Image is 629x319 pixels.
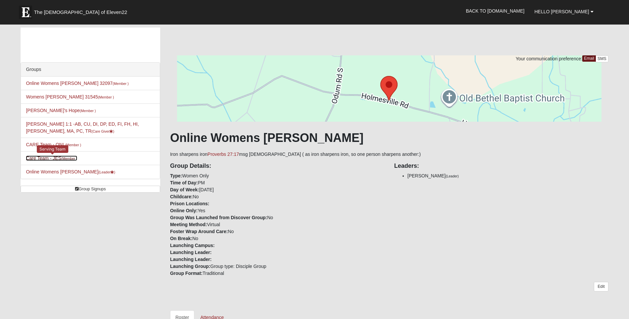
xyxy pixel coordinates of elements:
[170,162,384,170] h4: Group Details:
[170,243,215,248] strong: Launching Campus:
[596,55,608,62] a: SMS
[98,170,115,174] small: (Leader )
[113,82,129,86] small: (Member )
[582,55,596,62] a: Email
[26,94,114,99] a: Womens [PERSON_NAME] 31545(Member )
[65,143,81,147] small: (Member )
[80,109,96,113] small: (Member )
[170,229,228,234] strong: Foster Wrap Around Care:
[26,156,77,161] a: Care Team - JES(Member )
[21,63,160,77] div: Groups
[170,257,212,262] strong: Launching Leader:
[530,3,598,20] a: Hello [PERSON_NAME]
[98,95,114,99] small: (Member )
[21,186,160,193] a: Group Signups
[170,131,608,145] h1: Online Womens [PERSON_NAME]
[26,108,96,113] a: [PERSON_NAME]'s Hope(Member )
[594,282,608,291] a: Edit
[516,56,582,61] span: Your communication preference:
[394,162,608,170] h4: Leaders:
[170,208,198,213] strong: Online Only:
[170,264,210,269] strong: Launching Group:
[170,187,199,192] strong: Day of Week:
[26,81,129,86] a: Online Womens [PERSON_NAME] 32097(Member )
[170,215,267,220] strong: Group Was Launched from Discover Group:
[170,250,212,255] strong: Launching Leader:
[170,222,207,227] strong: Meeting Method:
[37,145,68,153] div: Serving Team
[170,180,198,185] strong: Time of Day:
[170,271,203,276] strong: Group Format:
[16,2,148,19] a: The [DEMOGRAPHIC_DATA] of Eleven22
[26,121,139,134] a: [PERSON_NAME] 1:1 -AB, CU, DI, DP, ED, FI, FH, HI, [PERSON_NAME], MA, PC, TR(Care Giver)
[461,3,530,19] a: Back to [DOMAIN_NAME]
[170,236,192,241] strong: On Break:
[26,142,81,147] a: CARE Team - ONL(Member )
[170,201,209,206] strong: Prison Locations:
[208,152,239,157] a: Proverbs 27:17
[170,173,182,178] strong: Type:
[26,169,115,174] a: Online Womens [PERSON_NAME](Leader)
[61,157,77,160] small: (Member )
[92,129,114,133] small: (Care Giver )
[446,174,459,178] small: (Leader)
[408,172,608,179] li: [PERSON_NAME]
[165,158,389,277] div: Women Only PM [DATE] No Yes No Virtual No No Group type: Disciple Group Traditional
[535,9,589,14] span: Hello [PERSON_NAME]
[34,9,127,16] span: The [DEMOGRAPHIC_DATA] of Eleven22
[170,194,193,199] strong: Childcare:
[19,6,32,19] img: Eleven22 logo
